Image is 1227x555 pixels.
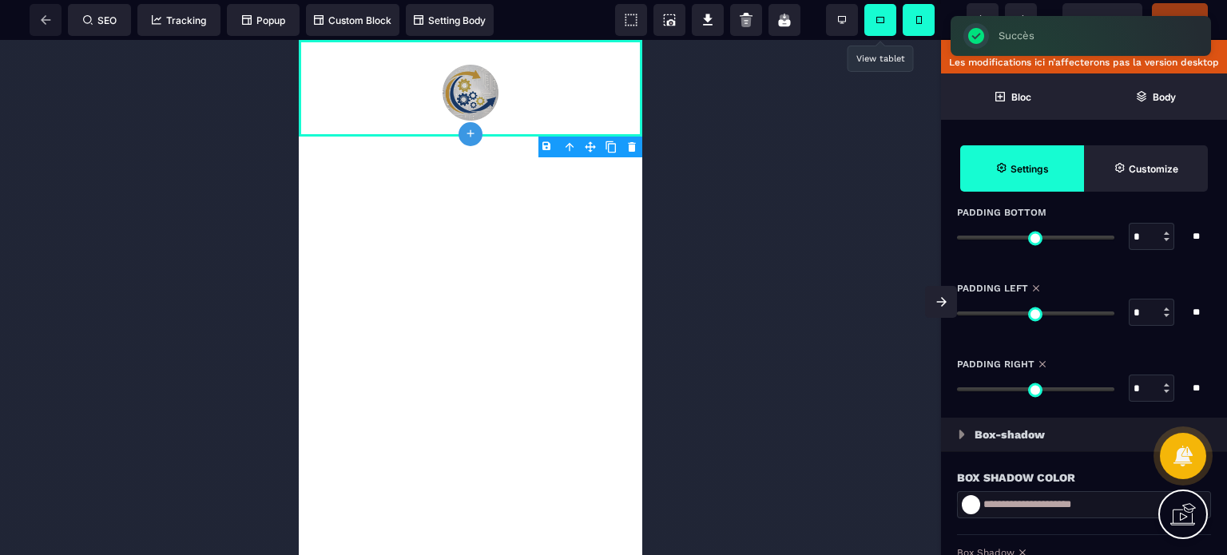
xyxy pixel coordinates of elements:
[1011,163,1049,175] strong: Settings
[1084,145,1208,192] span: Open Style Manager
[1084,73,1227,120] span: Open Layer Manager
[615,4,647,36] span: View components
[1164,14,1196,26] span: Publier
[414,14,486,26] span: Setting Body
[949,57,1219,68] p: Les modifications ici n’affecterons pas la version desktop
[941,73,1084,120] span: Open Blocks
[960,145,1084,192] span: Settings
[1129,163,1178,175] strong: Customize
[949,46,1219,57] p: Vous êtes en version mobile.
[242,14,285,26] span: Popup
[957,206,1046,219] span: Padding Bottom
[1153,91,1176,103] strong: Body
[1062,3,1142,35] span: Preview
[314,14,391,26] span: Custom Block
[957,282,1028,295] span: Padding Left
[1011,91,1031,103] strong: Bloc
[653,4,685,36] span: Screenshot
[975,425,1045,444] p: Box-shadow
[83,14,117,26] span: SEO
[957,358,1034,371] span: Padding Right
[144,25,200,81] img: 141d602fb63349d21967034260772fc4_logo_technicops.png
[1073,14,1132,26] span: Previsualiser
[959,430,965,439] img: loading
[957,468,1211,487] div: Box Shadow Color
[152,14,206,26] span: Tracking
